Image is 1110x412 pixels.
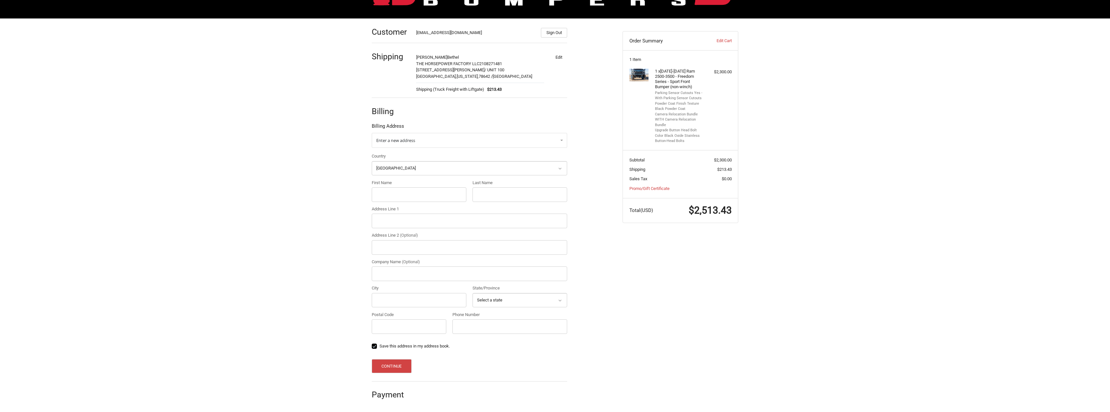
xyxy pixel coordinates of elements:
h4: 1 x [DATE]-[DATE] Ram 2500-3500 - Freedom Series - Sport Front Bumper (non-winch) [655,69,705,90]
button: Sign Out [541,28,567,38]
label: Phone Number [452,312,567,318]
a: Promo/Gift Certificate [629,186,670,191]
span: Sales Tax [629,176,647,181]
span: [PERSON_NAME] [416,55,447,60]
span: $213.43 [717,167,732,172]
h3: Order Summary [629,38,700,44]
span: [GEOGRAPHIC_DATA], [416,74,457,79]
span: 2108271481 [479,61,502,66]
span: $2,513.43 [689,205,732,216]
label: Address Line 2 [372,232,567,239]
a: Edit Cart [699,38,731,44]
span: $2,300.00 [714,158,732,162]
label: Country [372,153,567,159]
span: [GEOGRAPHIC_DATA] [493,74,532,79]
li: Upgrade Button Head Bolt Color Black Oxide Stainless Button-Head Bolts [655,128,705,144]
span: Subtotal [629,158,645,162]
small: (Optional) [402,259,420,264]
label: City [372,285,466,291]
span: Enter a new address [376,137,415,143]
label: State/Province [473,285,567,291]
label: Postal Code [372,312,446,318]
label: Save this address in my address book. [372,344,567,349]
span: $213.43 [484,86,502,93]
span: Shipping (Truck Freight with Liftgate) [416,86,484,93]
span: [US_STATE], [457,74,479,79]
li: Powder Coat Finish Texture Black Powder Coat [655,101,705,112]
small: (Optional) [400,233,418,238]
div: $2,300.00 [706,69,732,75]
span: Bethel [447,55,459,60]
li: Camera Relocation Bundle WITH Camera Relocation Bundle [655,112,705,128]
span: $0.00 [722,176,732,181]
a: Enter or select a different address [372,133,567,148]
li: Parking Sensor Cutouts Yes - With Parking Sensor Cutouts [655,90,705,101]
span: / UNIT 100 [485,67,504,72]
span: [STREET_ADDRESS][PERSON_NAME] [416,67,485,72]
span: 78642 / [479,74,493,79]
h3: 1 Item [629,57,732,62]
button: Continue [372,359,412,373]
span: Total (USD) [629,207,653,213]
h2: Shipping [372,52,410,62]
legend: Billing Address [372,123,404,133]
label: Address Line 1 [372,206,567,212]
span: THE HORSEPOWER FACTORY LLC [416,61,479,66]
label: Last Name [473,180,567,186]
h2: Billing [372,106,410,116]
label: Company Name [372,259,567,265]
span: Shipping [629,167,645,172]
label: First Name [372,180,466,186]
h2: Payment [372,390,410,400]
h2: Customer [372,27,410,37]
div: [EMAIL_ADDRESS][DOMAIN_NAME] [416,29,535,38]
button: Edit [550,53,567,62]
